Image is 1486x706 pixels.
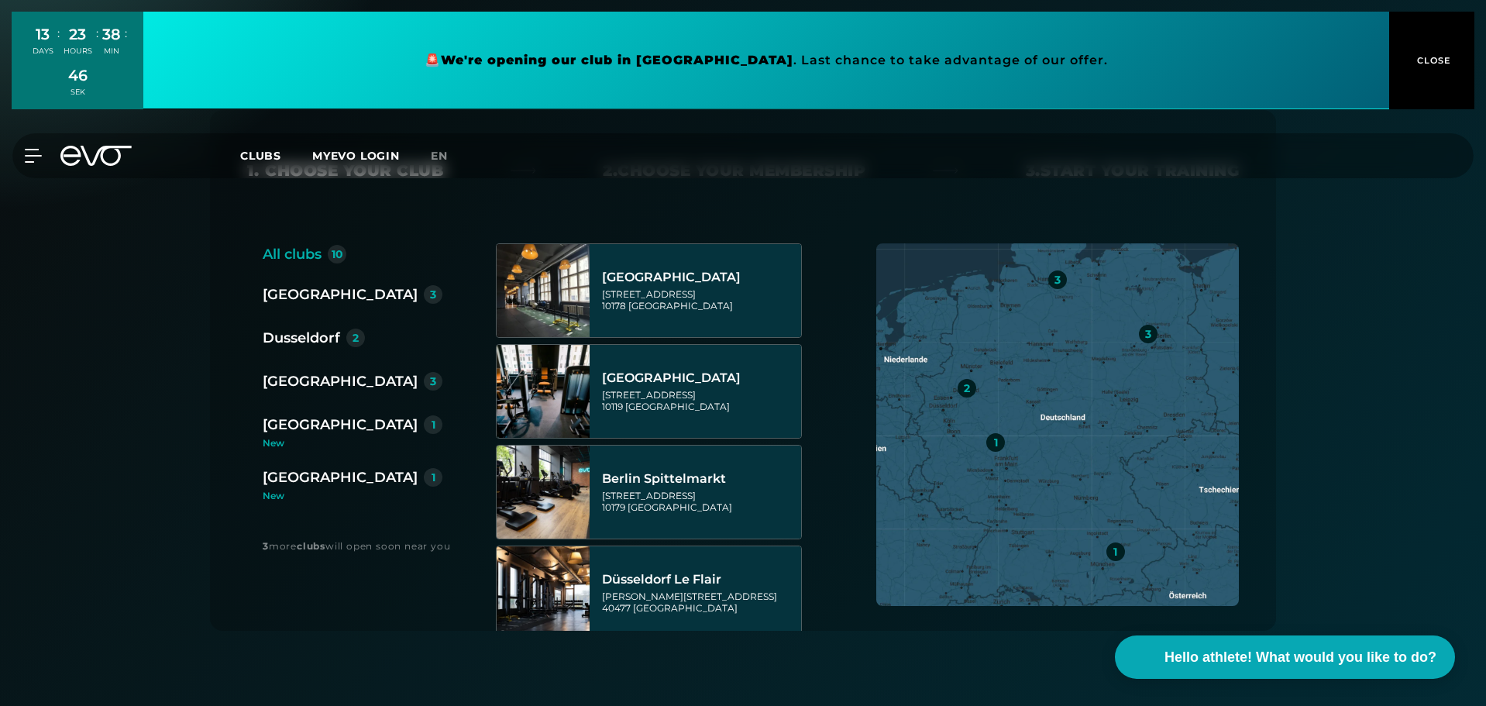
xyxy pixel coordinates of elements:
[625,401,730,412] font: [GEOGRAPHIC_DATA]
[431,147,466,165] a: en
[263,373,418,390] font: [GEOGRAPHIC_DATA]
[964,381,970,395] font: 2
[263,469,418,486] font: [GEOGRAPHIC_DATA]
[602,471,726,486] font: Berlin Spittelmarkt
[602,300,626,312] font: 10178
[602,572,721,587] font: Düsseldorf Le Flair
[602,270,741,284] font: [GEOGRAPHIC_DATA]
[497,446,590,539] img: Berlin Spittelmarkt
[1054,273,1061,287] font: 3
[263,329,340,346] font: Dusseldorf
[432,418,435,432] font: 1
[312,149,400,163] a: MYEVO LOGIN
[1164,649,1436,665] font: Hello athlete! What would you like to do?
[430,374,436,388] font: 3
[104,46,119,55] font: MIN
[57,26,60,40] font: :
[628,300,733,312] font: [GEOGRAPHIC_DATA]
[602,591,777,602] font: [PERSON_NAME][STREET_ADDRESS]
[263,437,284,449] font: New
[432,470,435,484] font: 1
[325,540,450,552] font: will open soon near you
[269,540,297,552] font: more
[876,243,1239,606] img: map
[602,370,741,385] font: [GEOGRAPHIC_DATA]
[994,436,998,449] font: 1
[263,246,322,263] font: All clubs
[633,602,738,614] font: [GEOGRAPHIC_DATA]
[602,288,696,300] font: [STREET_ADDRESS]
[263,540,269,552] font: 3
[602,501,625,513] font: 10179
[33,46,53,55] font: DAYS
[71,88,85,96] font: SEK
[240,149,281,163] font: Clubs
[602,602,631,614] font: 40477
[1113,545,1117,559] font: 1
[497,244,590,337] img: Berlin Alexanderplatz
[69,25,86,43] font: 23
[263,416,418,433] font: [GEOGRAPHIC_DATA]
[1389,12,1474,109] button: CLOSE
[1145,327,1151,341] font: 3
[297,540,325,552] font: clubs
[628,501,732,513] font: [GEOGRAPHIC_DATA]
[36,25,50,43] font: 13
[96,26,98,40] font: :
[353,331,359,345] font: 2
[602,389,696,401] font: [STREET_ADDRESS]
[125,26,127,40] font: :
[263,490,284,501] font: New
[497,345,590,438] img: Berlin Rosenthaler Platz
[102,25,121,43] font: 38
[240,148,312,163] a: Clubs
[602,401,623,412] font: 10119
[1115,635,1455,679] button: Hello athlete! What would you like to do?
[430,288,436,301] font: 3
[332,247,343,261] font: 10
[263,286,418,303] font: [GEOGRAPHIC_DATA]
[431,149,448,163] font: en
[497,546,590,639] img: Düsseldorf Le Flair
[68,66,88,84] font: 46
[1417,55,1451,66] font: CLOSE
[602,490,696,501] font: [STREET_ADDRESS]
[64,46,92,55] font: HOURS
